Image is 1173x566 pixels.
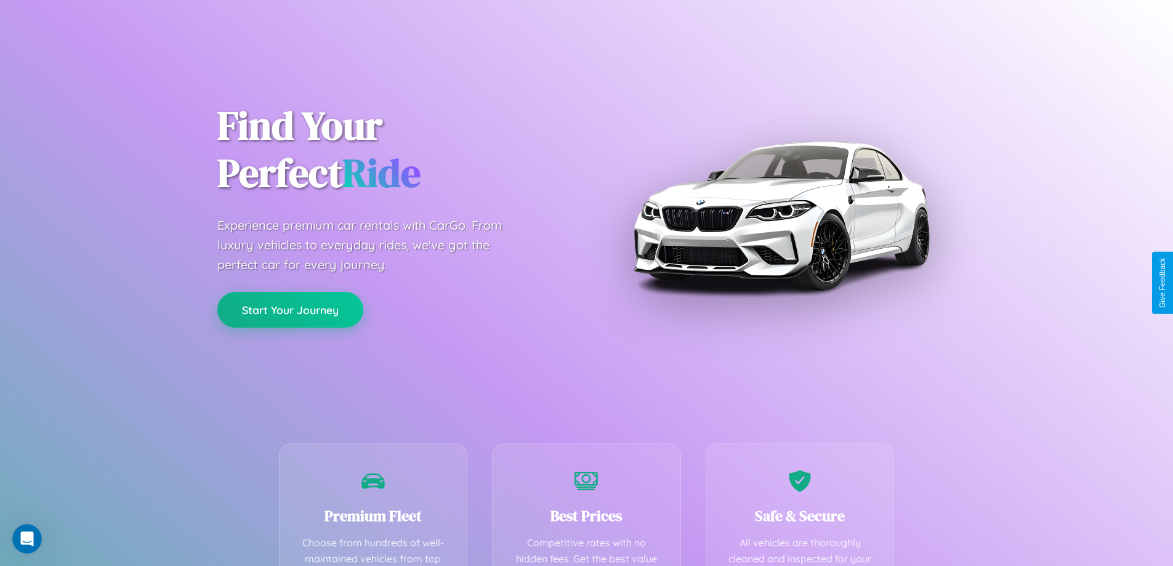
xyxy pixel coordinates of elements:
button: Start Your Journey [217,292,363,328]
h1: Find Your Perfect [217,102,568,197]
span: Ride [342,146,421,200]
img: Premium BMW car rental vehicle [627,62,935,370]
iframe: Intercom live chat [12,524,42,554]
p: Experience premium car rentals with CarGo. From luxury vehicles to everyday rides, we've got the ... [217,216,525,275]
div: Give Feedback [1158,258,1167,308]
h3: Best Prices [511,506,662,526]
h3: Safe & Secure [725,506,876,526]
h3: Premium Fleet [298,506,449,526]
